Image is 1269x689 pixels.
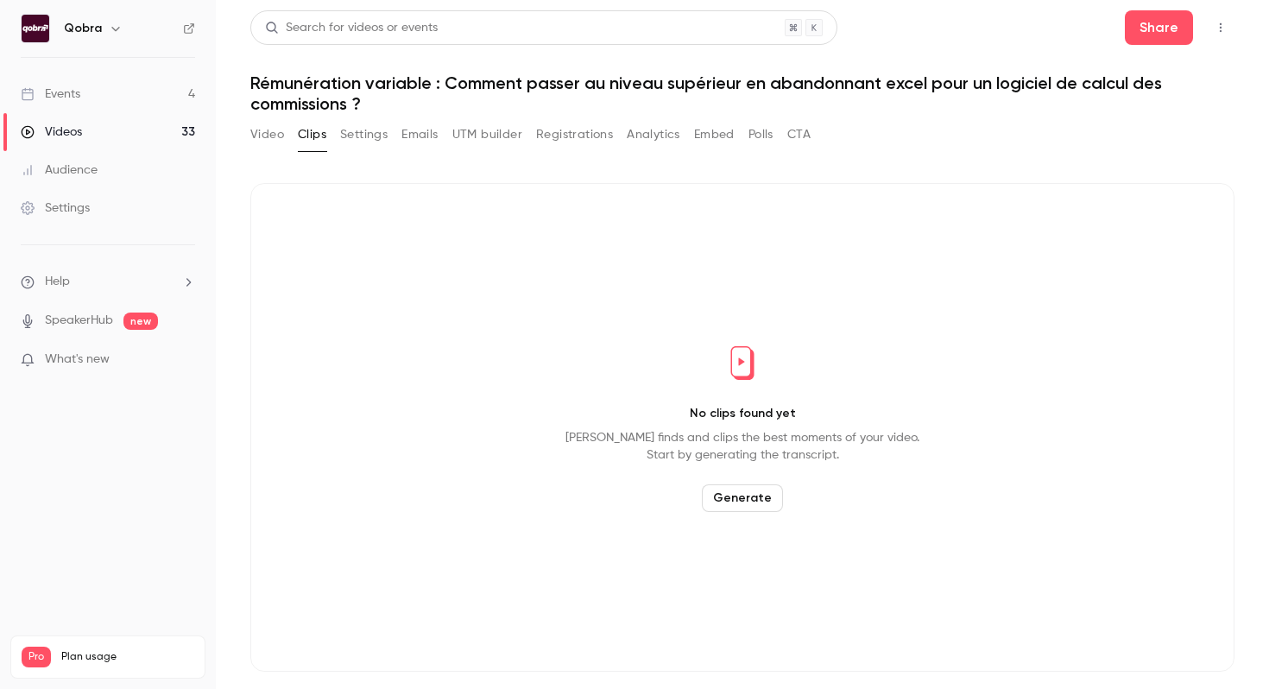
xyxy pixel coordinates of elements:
h1: Rémunération variable : Comment passer au niveau supérieur en abandonnant excel pour un logiciel ... [250,73,1234,114]
button: Generate [702,484,783,512]
p: No clips found yet [690,405,796,422]
div: Audience [21,161,98,179]
span: new [123,313,158,330]
div: Search for videos or events [265,19,438,37]
div: Events [21,85,80,103]
button: Top Bar Actions [1207,14,1234,41]
button: Polls [748,121,773,149]
h6: Qobra [64,20,102,37]
a: SpeakerHub [45,312,113,330]
p: [PERSON_NAME] finds and clips the best moments of your video. Start by generating the transcript. [565,429,919,464]
button: Video [250,121,284,149]
button: Embed [694,121,735,149]
div: Settings [21,199,90,217]
button: CTA [787,121,811,149]
iframe: Noticeable Trigger [174,352,195,368]
button: UTM builder [452,121,522,149]
img: Qobra [22,15,49,42]
button: Settings [340,121,388,149]
button: Emails [401,121,438,149]
button: Share [1125,10,1193,45]
span: What's new [45,351,110,369]
li: help-dropdown-opener [21,273,195,291]
button: Clips [298,121,326,149]
span: Help [45,273,70,291]
div: Videos [21,123,82,141]
button: Analytics [627,121,680,149]
span: Plan usage [61,650,194,664]
span: Pro [22,647,51,667]
button: Registrations [536,121,613,149]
